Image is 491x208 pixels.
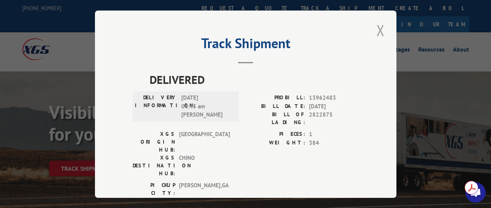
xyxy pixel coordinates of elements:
span: [DATE] 08:45 am [PERSON_NAME] [181,94,232,119]
label: PROBILL: [246,94,305,102]
span: CHINO [179,154,230,178]
span: 13962483 [309,94,359,102]
span: 2822875 [309,111,359,126]
span: DELIVERED [150,71,359,88]
label: WEIGHT: [246,138,305,147]
span: [DATE] [309,102,359,111]
button: Close modal [374,20,387,41]
span: [PERSON_NAME] , GA [179,181,230,197]
span: 384 [309,138,359,147]
label: XGS DESTINATION HUB: [133,154,175,178]
span: [GEOGRAPHIC_DATA] [179,130,230,154]
label: BILL OF LADING: [246,111,305,126]
label: PIECES: [246,130,305,139]
label: XGS ORIGIN HUB: [133,130,175,154]
label: PICKUP CITY: [133,181,175,197]
h2: Track Shipment [133,38,359,52]
span: 1 [309,130,359,139]
label: DELIVERY INFORMATION: [135,94,177,119]
label: BILL DATE: [246,102,305,111]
